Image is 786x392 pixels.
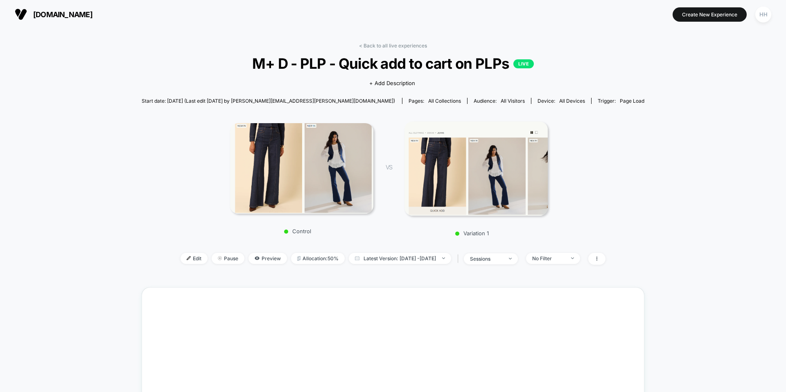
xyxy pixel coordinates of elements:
[359,43,427,49] a: < Back to all live experiences
[409,98,461,104] div: Pages:
[428,98,461,104] span: all collections
[291,253,345,264] span: Allocation: 50%
[442,257,445,259] img: end
[571,257,574,259] img: end
[755,7,771,23] div: HH
[369,79,415,88] span: + Add Description
[248,253,287,264] span: Preview
[167,55,619,72] span: M+ D - PLP - Quick add to cart on PLPs
[226,228,369,234] p: Control
[218,256,222,260] img: end
[386,164,392,171] span: VS
[598,98,644,104] div: Trigger:
[532,255,565,261] div: No Filter
[297,256,300,261] img: rebalance
[501,98,525,104] span: All Visitors
[531,98,591,104] span: Device:
[509,258,512,259] img: end
[753,6,774,23] button: HH
[187,256,191,260] img: edit
[212,253,244,264] span: Pause
[474,98,525,104] div: Audience:
[673,7,747,22] button: Create New Experience
[12,8,95,21] button: [DOMAIN_NAME]
[470,256,503,262] div: sessions
[620,98,644,104] span: Page Load
[513,59,534,68] p: LIVE
[15,8,27,20] img: Visually logo
[349,253,451,264] span: Latest Version: [DATE] - [DATE]
[455,253,464,265] span: |
[355,256,359,260] img: calendar
[400,230,544,237] p: Variation 1
[230,123,373,213] img: Control main
[404,122,548,216] img: Variation 1 main
[33,10,93,19] span: [DOMAIN_NAME]
[181,253,208,264] span: Edit
[142,98,395,104] span: Start date: [DATE] (Last edit [DATE] by [PERSON_NAME][EMAIL_ADDRESS][PERSON_NAME][DOMAIN_NAME])
[559,98,585,104] span: all devices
